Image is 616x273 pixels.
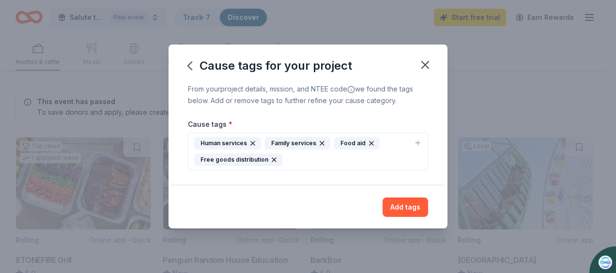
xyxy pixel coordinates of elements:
[188,58,352,74] div: Cause tags for your project
[188,83,428,106] div: From your project details, mission, and NTEE code we found the tags below. Add or remove tags to ...
[194,137,261,150] div: Human services
[194,153,282,166] div: Free goods distribution
[188,120,232,129] label: Cause tags
[334,137,380,150] div: Food aid
[265,137,330,150] div: Family services
[383,197,428,217] button: Add tags
[188,133,428,170] button: Human servicesFamily servicesFood aidFree goods distribution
